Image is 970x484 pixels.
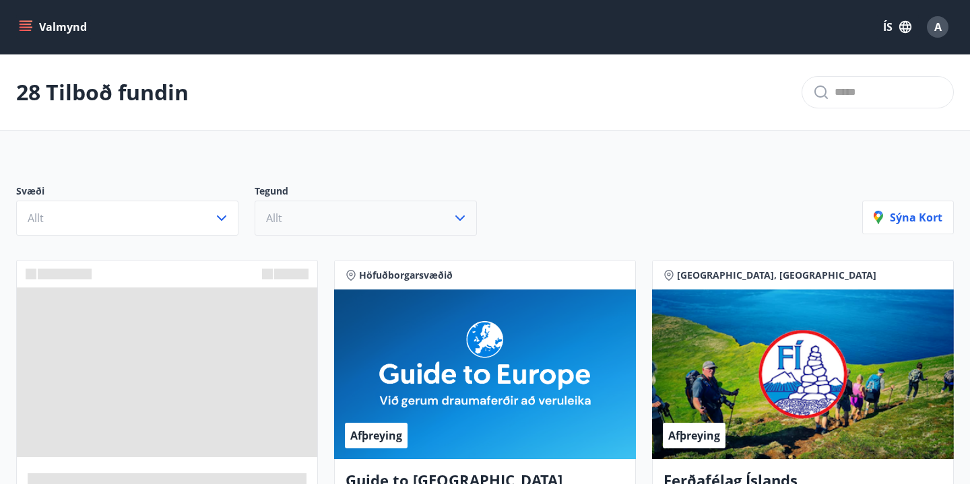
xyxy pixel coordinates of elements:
[16,184,255,201] p: Svæði
[876,15,919,39] button: ÍS
[28,211,44,226] span: Allt
[862,201,954,234] button: Sýna kort
[16,201,238,236] button: Allt
[677,269,876,282] span: [GEOGRAPHIC_DATA], [GEOGRAPHIC_DATA]
[255,184,493,201] p: Tegund
[922,11,954,43] button: A
[934,20,942,34] span: A
[874,210,942,225] p: Sýna kort
[668,428,720,443] span: Afþreying
[350,428,402,443] span: Afþreying
[266,211,282,226] span: Allt
[359,269,453,282] span: Höfuðborgarsvæðið
[16,15,92,39] button: menu
[16,77,189,107] p: 28 Tilboð fundin
[255,201,477,236] button: Allt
